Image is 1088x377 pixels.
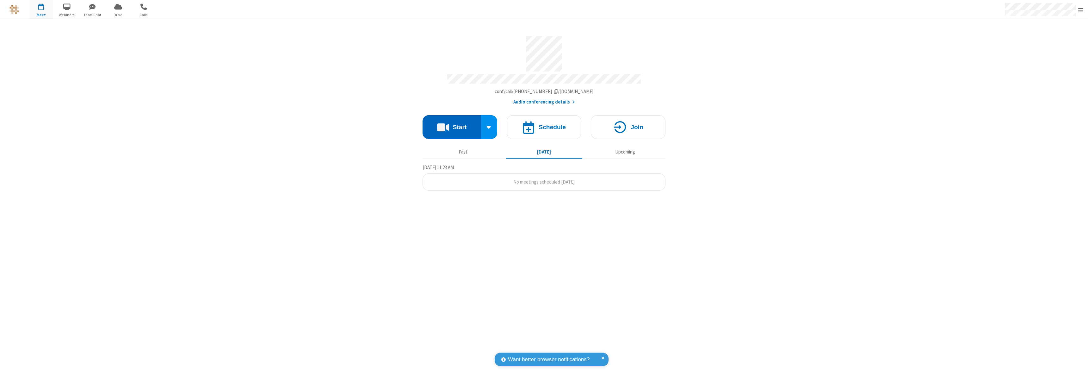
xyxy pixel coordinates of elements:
span: Drive [106,12,130,18]
div: Start conference options [481,115,498,139]
button: Upcoming [587,146,663,158]
button: Copy my meeting room linkCopy my meeting room link [495,88,594,95]
span: Webinars [55,12,79,18]
span: Calls [132,12,156,18]
section: Today's Meetings [423,164,665,191]
button: Join [591,115,665,139]
h4: Join [631,124,643,130]
button: [DATE] [506,146,582,158]
button: Past [425,146,501,158]
button: Schedule [507,115,581,139]
span: Team Chat [81,12,104,18]
button: Audio conferencing details [513,98,575,106]
span: No meetings scheduled [DATE] [513,179,575,185]
button: Start [423,115,481,139]
h4: Start [453,124,467,130]
span: Copy my meeting room link [495,88,594,94]
span: Want better browser notifications? [508,355,590,364]
span: Meet [29,12,53,18]
section: Account details [423,31,665,106]
iframe: Chat [1072,361,1083,373]
span: [DATE] 11:23 AM [423,164,454,170]
h4: Schedule [539,124,566,130]
img: QA Selenium DO NOT DELETE OR CHANGE [9,5,19,14]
